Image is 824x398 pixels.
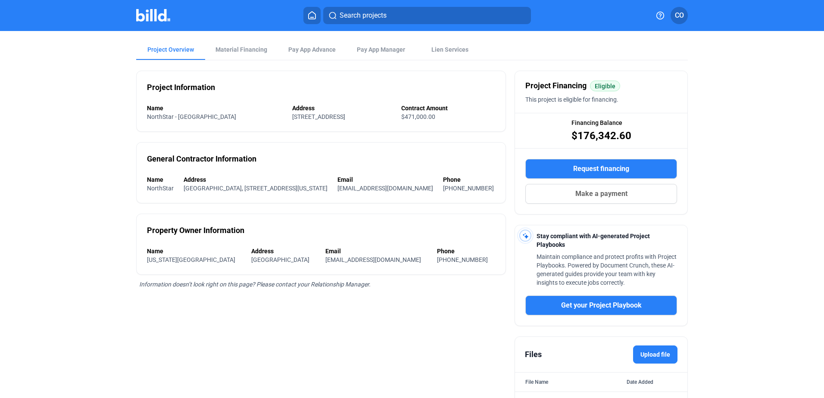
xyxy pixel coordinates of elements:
div: Name [147,104,284,112]
div: General Contractor Information [147,153,256,165]
div: Date Added [627,378,677,386]
div: Pay App Advance [288,45,336,54]
div: Email [337,175,434,184]
mat-chip: Eligible [590,81,620,91]
span: Get your Project Playbook [561,300,642,311]
div: Address [292,104,393,112]
span: $471,000.00 [401,113,435,120]
div: Name [147,175,175,184]
span: $176,342.60 [571,129,631,143]
span: CO [675,10,684,21]
span: Information doesn’t look right on this page? Please contact your Relationship Manager. [139,281,371,288]
div: Files [525,348,542,361]
span: [PHONE_NUMBER] [443,185,494,192]
span: [US_STATE][GEOGRAPHIC_DATA] [147,256,235,263]
span: [GEOGRAPHIC_DATA] [251,256,309,263]
button: Get your Project Playbook [525,295,677,315]
button: Search projects [323,7,531,24]
button: CO [671,7,688,24]
span: [EMAIL_ADDRESS][DOMAIN_NAME] [337,185,433,192]
span: Request financing [573,164,629,174]
span: Project Financing [525,80,587,92]
div: Project Information [147,81,215,93]
span: [PHONE_NUMBER] [437,256,488,263]
button: Make a payment [525,184,677,204]
span: [STREET_ADDRESS] [292,113,345,120]
span: Pay App Manager [357,45,405,54]
div: Contract Amount [401,104,495,112]
span: Stay compliant with AI-generated Project Playbooks [537,233,650,248]
div: Address [251,247,317,255]
button: Request financing [525,159,677,179]
label: Upload file [633,345,677,364]
div: Phone [437,247,495,255]
span: NorthStar [147,185,174,192]
span: [GEOGRAPHIC_DATA], [STREET_ADDRESS][US_STATE] [184,185,328,192]
span: Make a payment [575,189,627,199]
img: Billd Company Logo [136,9,170,22]
span: This project is eligible for financing. [525,96,618,103]
span: [EMAIL_ADDRESS][DOMAIN_NAME] [325,256,421,263]
span: Maintain compliance and protect profits with Project Playbooks. Powered by Document Crunch, these... [537,253,677,286]
div: Name [147,247,243,255]
div: Email [325,247,428,255]
div: Address [184,175,329,184]
div: Phone [443,175,495,184]
div: Lien Services [431,45,468,54]
div: Material Financing [215,45,267,54]
span: Financing Balance [571,118,622,127]
span: Search projects [340,10,387,21]
span: NorthStar - [GEOGRAPHIC_DATA] [147,113,236,120]
div: Project Overview [147,45,194,54]
div: Property Owner Information [147,224,244,236]
div: File Name [525,378,548,386]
